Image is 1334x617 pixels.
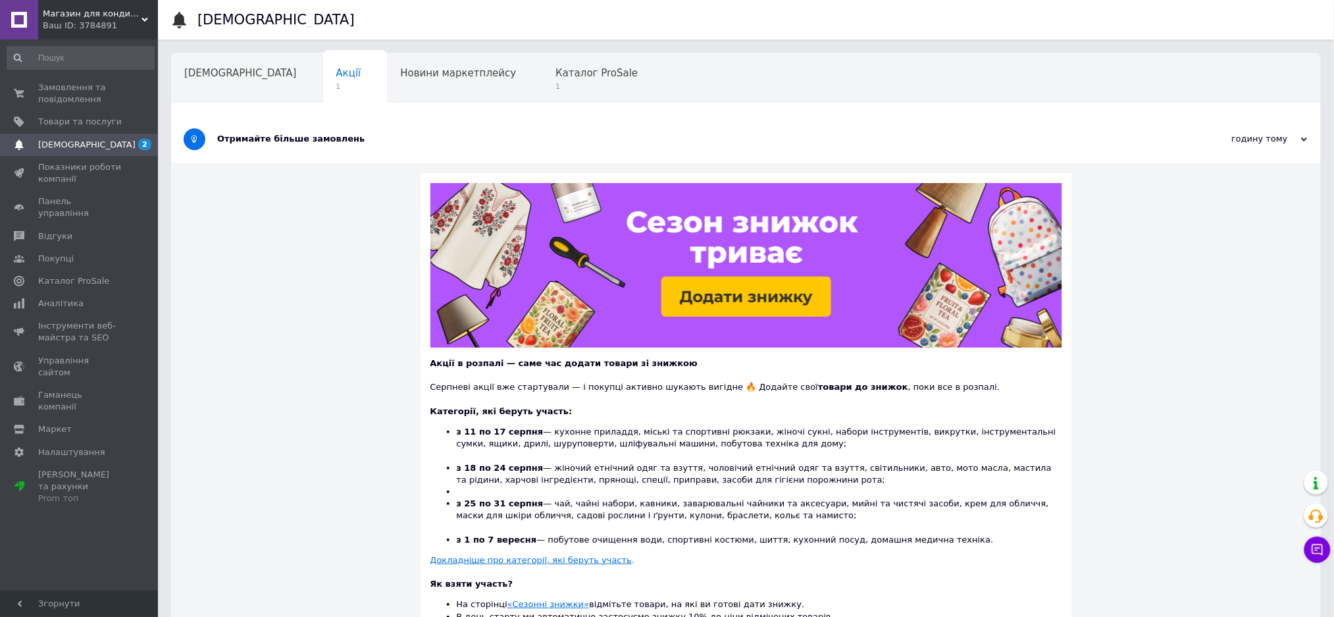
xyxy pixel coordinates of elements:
[430,406,573,416] b: Категорії, які беруть участь:
[457,427,544,437] b: з 11 по 17 серпня
[38,320,122,344] span: Інструменти веб-майстра та SEO
[336,82,361,92] span: 1
[400,67,516,79] span: Новини маркетплейсу
[138,139,151,150] span: 2
[197,12,355,28] h1: [DEMOGRAPHIC_DATA]
[38,275,109,287] span: Каталог ProSale
[7,46,155,70] input: Пошук
[43,20,158,32] div: Ваш ID: 3784891
[38,423,72,435] span: Маркет
[457,599,1062,610] li: На сторінці відмітьте товари, на які ви готові дати знижку.
[38,116,122,128] span: Товари та послуги
[38,253,74,265] span: Покупці
[38,469,122,505] span: [PERSON_NAME] та рахунки
[457,498,544,508] b: з 25 по 31 серпня
[430,555,632,565] u: Докладніше про категорії, які беруть участь
[457,462,1062,486] li: — жіночий етнічний одяг та взуття, чоловічий етнічний одяг та взуття, світильники, авто, мото мас...
[555,67,638,79] span: Каталог ProSale
[184,67,297,79] span: [DEMOGRAPHIC_DATA]
[38,493,122,504] div: Prom топ
[38,230,72,242] span: Відгуки
[38,82,122,105] span: Замовлення та повідомлення
[555,82,638,92] span: 1
[38,161,122,185] span: Показники роботи компанії
[457,498,1062,534] li: — чай, чайні набори, кавники, заварювальні чайники та аксесуари, мийні та чистячі засоби, крем дл...
[38,196,122,219] span: Панель управління
[1304,537,1331,563] button: Чат з покупцем
[43,8,141,20] span: Магазин для кондитерів Cake Mood
[217,133,1176,145] div: Отримайте більше замовлень
[336,67,361,79] span: Акції
[38,139,136,151] span: [DEMOGRAPHIC_DATA]
[457,534,1062,546] li: — побутове очищення води, спортивні костюми, шиття, кухонний посуд, домашня медична техніка.
[38,298,84,309] span: Аналітика
[457,463,544,473] b: з 18 по 24 серпня
[1176,133,1308,145] div: годину тому
[38,355,122,379] span: Управління сайтом
[507,599,589,609] a: «Сезонні знижки»
[38,389,122,413] span: Гаманець компанії
[818,382,908,392] b: товари до знижок
[430,358,698,368] b: Акції в розпалі — саме час додати товари зі знижкою
[430,555,635,565] a: Докладніше про категорії, які беруть участь.
[430,579,513,589] b: Як взяти участь?
[38,446,105,458] span: Налаштування
[457,426,1062,462] li: — кухонне приладдя, міські та спортивні рюкзаки, жіночі сукні, набори інструментів, викрутки, інс...
[430,369,1062,393] div: Серпневі акції вже стартували — і покупці активно шукають вигідне 🔥 Додайте свої , поки все в роз...
[457,535,537,545] b: з 1 по 7 вересня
